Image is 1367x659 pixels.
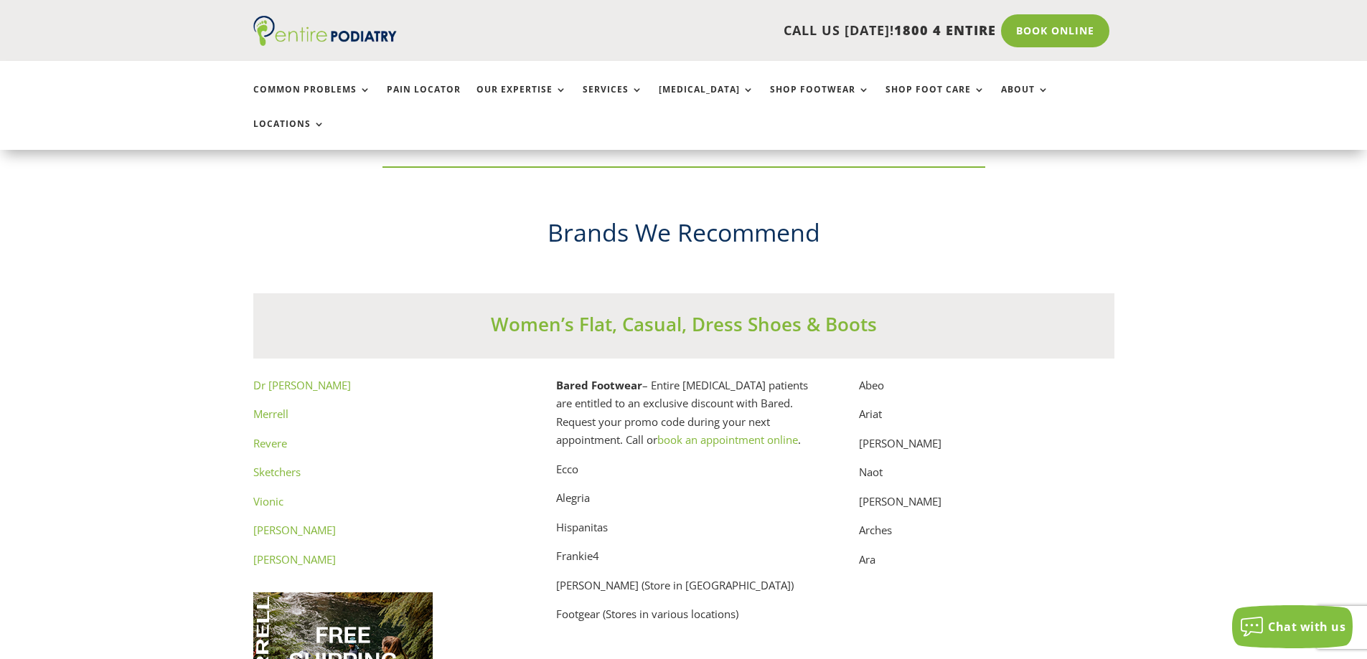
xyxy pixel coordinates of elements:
[657,432,798,447] a: book an appointment online
[253,34,397,49] a: Entire Podiatry
[253,552,336,566] a: [PERSON_NAME]
[859,463,1114,493] p: Naot
[253,216,1114,257] h2: Brands We Recommend
[859,435,1114,464] p: [PERSON_NAME]
[253,465,301,479] a: Sketchers
[859,493,1114,522] p: [PERSON_NAME]
[556,577,812,606] p: [PERSON_NAME] (Store in [GEOGRAPHIC_DATA])
[1001,14,1109,47] a: Book Online
[476,85,567,115] a: Our Expertise
[859,521,1114,551] p: Arches
[1232,605,1353,648] button: Chat with us
[770,85,870,115] a: Shop Footwear
[894,22,996,39] span: 1800 4 ENTIRE
[556,460,812,490] p: Ecco
[886,85,985,115] a: Shop Foot Care
[253,16,397,46] img: logo (1)
[556,547,812,577] p: Frankie4
[452,22,996,40] p: CALL US [DATE]!
[253,85,371,115] a: Common Problems
[253,119,325,150] a: Locations
[556,605,812,624] p: Footgear (Stores in various locations)
[859,376,1114,406] p: Abeo
[556,378,642,392] strong: Bared Footwear
[1268,619,1345,635] span: Chat with us
[659,85,754,115] a: [MEDICAL_DATA]
[1001,85,1049,115] a: About
[859,405,1114,435] p: Ariat
[583,85,643,115] a: Services
[253,311,1114,344] h3: Women’s Flat, Casual, Dress Shoes & Boots
[253,378,351,392] a: Dr [PERSON_NAME]
[253,436,287,450] a: Revere
[556,489,812,518] p: Alegria
[556,376,812,460] p: – Entire [MEDICAL_DATA] patients are entitled to an exclusive discount with Bared. Request your p...
[253,407,288,421] a: Merrell
[556,518,812,548] p: Hispanitas
[859,551,1114,569] p: Ara
[253,523,336,537] a: [PERSON_NAME]
[387,85,461,115] a: Pain Locator
[253,494,283,508] a: Vionic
